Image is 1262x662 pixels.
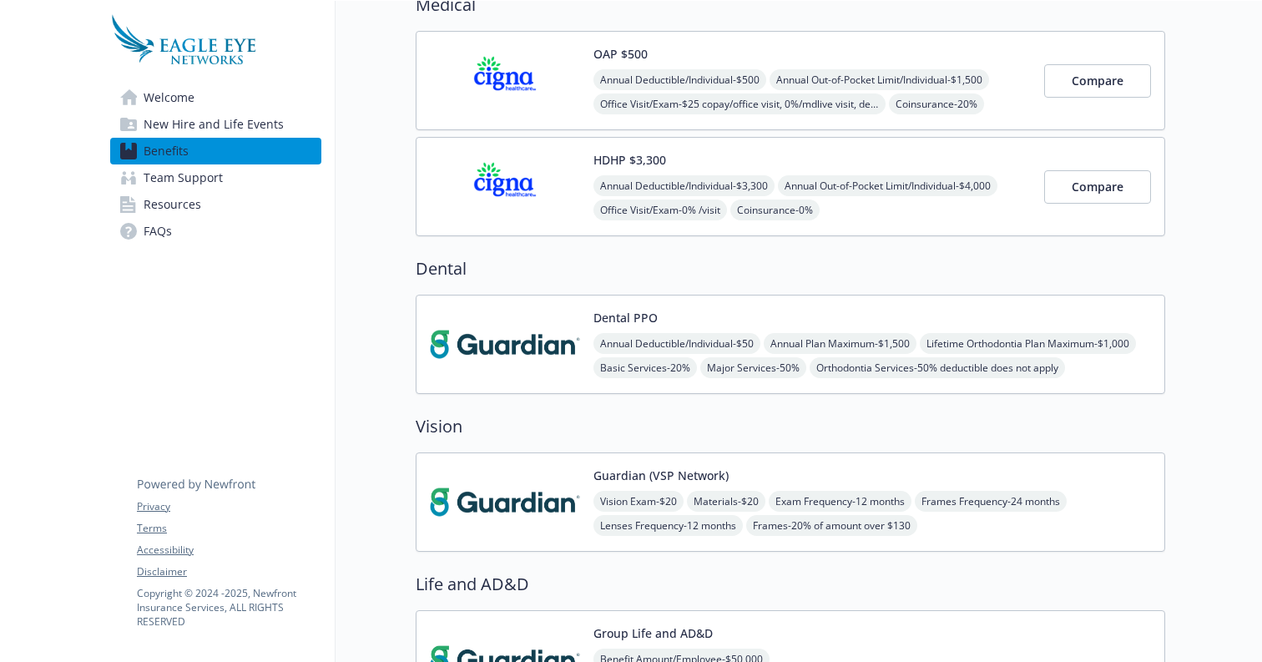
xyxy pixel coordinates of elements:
a: Resources [110,191,321,218]
span: Annual Out-of-Pocket Limit/Individual - $1,500 [770,69,989,90]
button: Compare [1044,64,1151,98]
span: Lifetime Orthodontia Plan Maximum - $1,000 [920,333,1136,354]
span: Coinsurance - 0% [730,200,820,220]
span: Resources [144,191,201,218]
p: Copyright © 2024 - 2025 , Newfront Insurance Services, ALL RIGHTS RESERVED [137,586,321,629]
span: Office Visit/Exam - 0% /visit [593,200,727,220]
a: Benefits [110,138,321,164]
img: CIGNA carrier logo [430,151,580,222]
span: Compare [1072,179,1123,195]
img: CIGNA carrier logo [430,45,580,116]
span: Exam Frequency - 12 months [769,491,911,512]
span: Welcome [144,84,194,111]
h2: Life and AD&D [416,572,1165,597]
button: Dental PPO [593,309,658,326]
h2: Vision [416,414,1165,439]
a: Terms [137,521,321,536]
a: Welcome [110,84,321,111]
span: Frames - 20% of amount over $130 [746,515,917,536]
span: Annual Deductible/Individual - $500 [593,69,766,90]
a: New Hire and Life Events [110,111,321,138]
button: Guardian (VSP Network) [593,467,729,484]
span: Office Visit/Exam - $25 copay/office visit, 0%/mdlive visit, deductible does not apply [593,93,886,114]
span: Team Support [144,164,223,191]
h2: Dental [416,256,1165,281]
a: Team Support [110,164,321,191]
span: Annual Out-of-Pocket Limit/Individual - $4,000 [778,175,997,196]
span: Annual Plan Maximum - $1,500 [764,333,916,354]
span: Benefits [144,138,189,164]
span: Vision Exam - $20 [593,491,684,512]
a: Disclaimer [137,564,321,579]
span: Annual Deductible/Individual - $3,300 [593,175,775,196]
span: Major Services - 50% [700,357,806,378]
button: OAP $500 [593,45,648,63]
span: Compare [1072,73,1123,88]
span: New Hire and Life Events [144,111,284,138]
a: Accessibility [137,543,321,558]
img: Guardian carrier logo [430,467,580,538]
span: Lenses Frequency - 12 months [593,515,743,536]
span: Basic Services - 20% [593,357,697,378]
img: Guardian carrier logo [430,309,580,380]
button: Group Life and AD&D [593,624,713,642]
a: Privacy [137,499,321,514]
span: Annual Deductible/Individual - $50 [593,333,760,354]
span: Coinsurance - 20% [889,93,984,114]
button: HDHP $3,300 [593,151,666,169]
a: FAQs [110,218,321,245]
span: Orthodontia Services - 50% deductible does not apply [810,357,1065,378]
span: FAQs [144,218,172,245]
span: Frames Frequency - 24 months [915,491,1067,512]
button: Compare [1044,170,1151,204]
span: Materials - $20 [687,491,765,512]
